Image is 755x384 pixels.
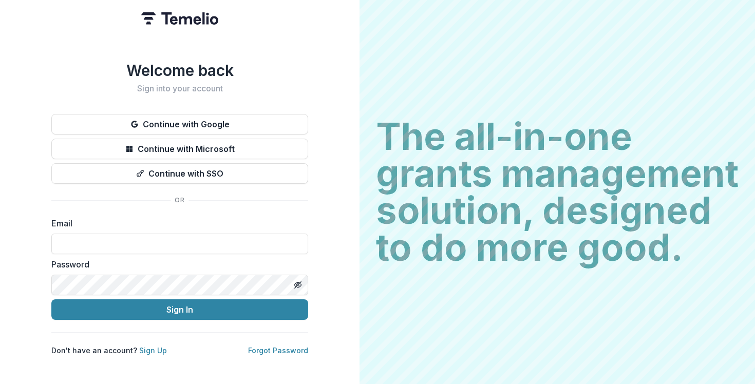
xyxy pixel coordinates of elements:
[51,258,302,271] label: Password
[141,12,218,25] img: Temelio
[290,277,306,293] button: Toggle password visibility
[139,346,167,355] a: Sign Up
[51,61,308,80] h1: Welcome back
[248,346,308,355] a: Forgot Password
[51,217,302,229] label: Email
[51,114,308,135] button: Continue with Google
[51,345,167,356] p: Don't have an account?
[51,163,308,184] button: Continue with SSO
[51,84,308,93] h2: Sign into your account
[51,299,308,320] button: Sign In
[51,139,308,159] button: Continue with Microsoft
